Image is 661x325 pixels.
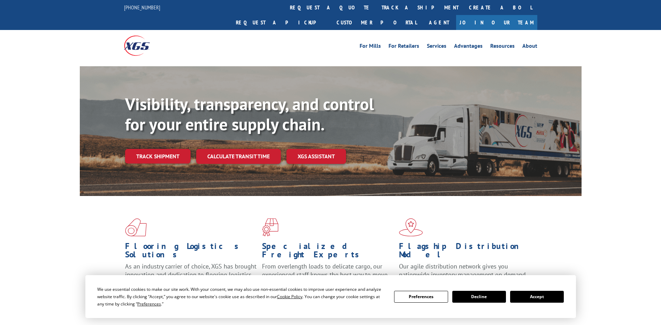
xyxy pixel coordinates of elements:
span: Cookie Policy [277,294,302,300]
a: Request a pickup [231,15,331,30]
a: Services [427,43,446,51]
a: For Mills [360,43,381,51]
a: XGS ASSISTANT [286,149,346,164]
img: xgs-icon-focused-on-flooring-red [262,218,278,236]
span: Our agile distribution network gives you nationwide inventory management on demand. [399,262,527,279]
span: Preferences [137,301,161,307]
button: Decline [452,291,506,303]
a: Calculate transit time [196,149,281,164]
div: Cookie Consent Prompt [85,275,576,318]
img: xgs-icon-total-supply-chain-intelligence-red [125,218,147,236]
img: xgs-icon-flagship-distribution-model-red [399,218,423,236]
a: Agent [422,15,456,30]
b: Visibility, transparency, and control for your entire supply chain. [125,93,374,135]
button: Preferences [394,291,448,303]
button: Accept [510,291,564,303]
h1: Flooring Logistics Solutions [125,242,257,262]
h1: Specialized Freight Experts [262,242,394,262]
a: Customer Portal [331,15,422,30]
a: Join Our Team [456,15,537,30]
a: Resources [490,43,515,51]
p: From overlength loads to delicate cargo, our experienced staff knows the best way to move your fr... [262,262,394,293]
a: [PHONE_NUMBER] [124,4,160,11]
h1: Flagship Distribution Model [399,242,531,262]
a: About [522,43,537,51]
div: We use essential cookies to make our site work. With your consent, we may also use non-essential ... [97,286,386,308]
span: As an industry carrier of choice, XGS has brought innovation and dedication to flooring logistics... [125,262,256,287]
a: Track shipment [125,149,191,164]
a: Advantages [454,43,483,51]
a: For Retailers [389,43,419,51]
